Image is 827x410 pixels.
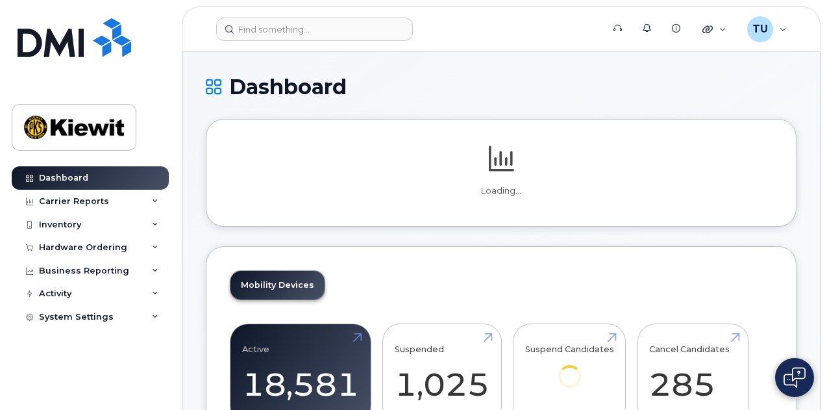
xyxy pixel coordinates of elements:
[784,367,806,388] img: Open chat
[206,75,796,98] h1: Dashboard
[525,331,614,406] a: Suspend Candidates
[230,271,325,300] a: Mobility Devices
[230,185,772,197] p: Loading...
